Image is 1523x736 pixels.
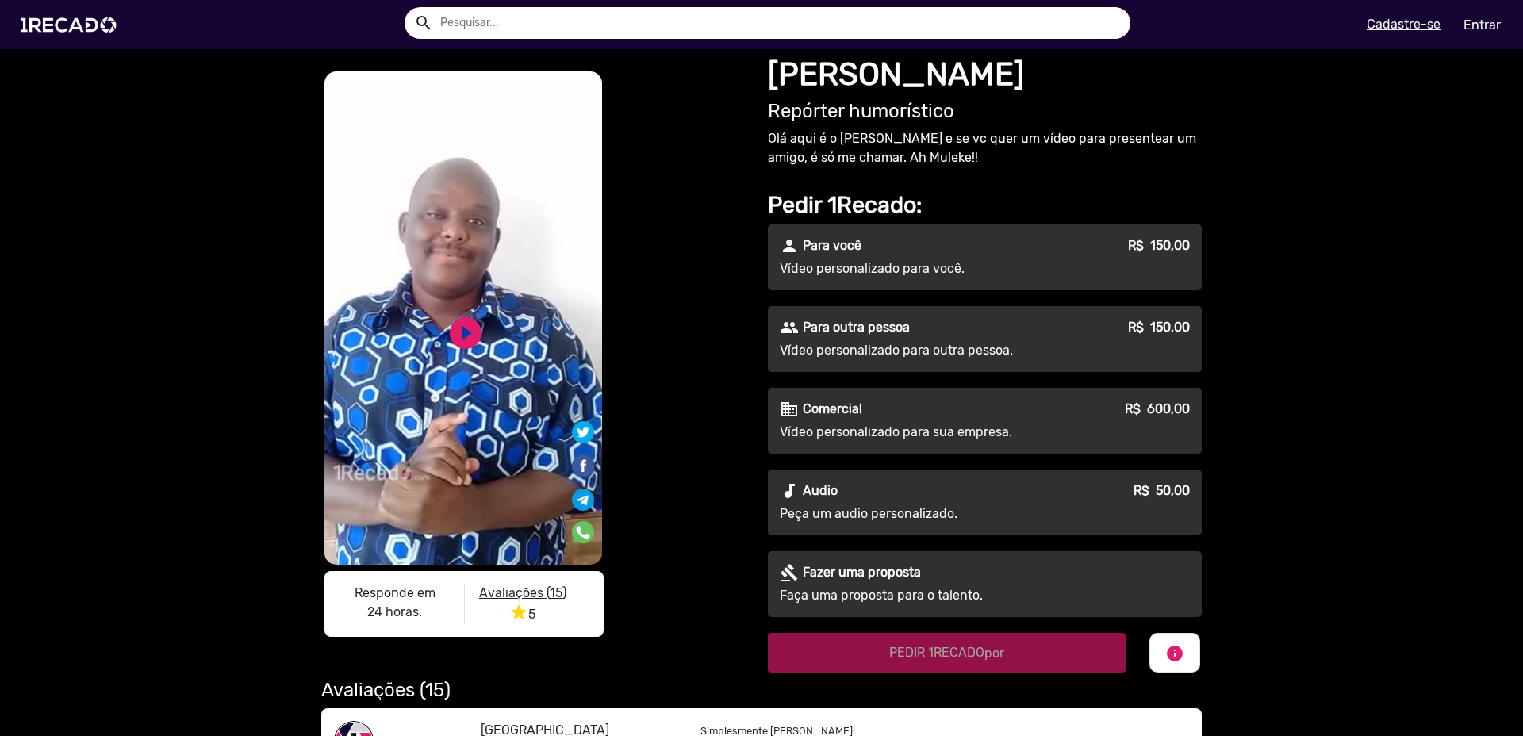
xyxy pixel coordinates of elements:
mat-icon: business [780,400,799,419]
a: Entrar [1453,11,1511,39]
p: Vídeo personalizado para sua empresa. [780,423,1067,442]
p: Responde em [337,584,452,603]
img: Compartilhe no facebook [570,453,596,478]
i: star [509,603,528,622]
p: R$ 600,00 [1125,400,1190,419]
u: Avaliações (15) [479,585,566,600]
i: Share on Twitter [572,424,594,439]
mat-icon: Example home icon [414,13,433,33]
span: 5 [509,607,535,622]
i: Share on WhatsApp [572,519,594,534]
p: Olá aqui é o [PERSON_NAME] e se vc quer um vídeo para presentear um amigo, é só me chamar. Ah Mul... [768,129,1202,167]
p: Vídeo personalizado para outra pessoa. [780,341,1067,360]
u: Cadastre-se [1367,17,1441,32]
p: Fazer uma proposta [803,563,921,582]
mat-icon: info [1165,644,1184,663]
p: Faça uma proposta para o talento. [780,586,1067,605]
mat-icon: people [780,318,799,337]
mat-icon: audiotrack [780,481,799,500]
mat-icon: gavel [780,563,799,582]
button: Example home icon [409,8,436,36]
span: por [984,646,1004,661]
a: play_circle_filled [447,314,485,352]
i: Share on Facebook [570,452,596,467]
input: Pesquisar... [428,7,1130,39]
p: R$ 150,00 [1128,318,1190,337]
video: S1RECADO vídeos dedicados para fãs e empresas [324,71,602,565]
img: Compartilhe no twitter [572,421,594,443]
p: Peça um audio personalizado. [780,504,1067,523]
p: Comercial [803,400,862,419]
p: Vídeo personalizado para você. [780,259,1067,278]
p: R$ 150,00 [1128,236,1190,255]
h2: Avaliações (15) [321,679,1202,702]
p: Para você [803,236,861,255]
img: Compartilhe no whatsapp [572,521,594,543]
p: R$ 50,00 [1134,481,1190,500]
img: Compartilhe no telegram [572,489,594,511]
span: PEDIR 1RECADO [889,645,1004,660]
h2: Repórter humorístico [768,100,1202,123]
mat-icon: person [780,236,799,255]
p: Audio [803,481,838,500]
p: Para outra pessoa [803,318,910,337]
b: 24 horas. [367,604,422,619]
h1: [PERSON_NAME] [768,56,1202,94]
button: PEDIR 1RECADOpor [768,633,1126,673]
i: Share on Telegram [572,486,594,501]
h2: Pedir 1Recado: [768,191,1202,219]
